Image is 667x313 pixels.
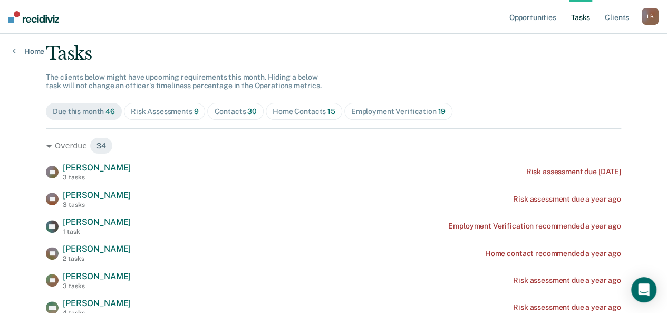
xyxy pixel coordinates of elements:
div: Due this month [53,107,115,116]
span: The clients below might have upcoming requirements this month. Hiding a below task will not chang... [46,73,322,90]
span: [PERSON_NAME] [63,298,131,308]
span: [PERSON_NAME] [63,190,131,200]
div: Risk assessment due [DATE] [526,167,621,176]
span: 9 [194,107,199,116]
div: Employment Verification [351,107,446,116]
span: 46 [105,107,115,116]
a: Home [13,46,44,56]
div: Home Contacts [273,107,335,116]
div: Employment Verification recommended a year ago [448,222,621,231]
span: 30 [247,107,257,116]
div: Tasks [46,43,621,64]
span: [PERSON_NAME] [63,163,131,173]
span: [PERSON_NAME] [63,271,131,281]
div: Open Intercom Messenger [631,277,656,302]
div: Risk assessment due a year ago [513,276,621,285]
div: Risk Assessments [131,107,199,116]
button: LB [642,8,659,25]
div: 1 task [63,228,131,235]
span: [PERSON_NAME] [63,217,131,227]
div: L B [642,8,659,25]
div: Risk assessment due a year ago [513,303,621,312]
div: Overdue 34 [46,137,621,154]
div: 3 tasks [63,282,131,290]
span: [PERSON_NAME] [63,244,131,254]
div: Home contact recommended a year ago [485,249,621,258]
div: Risk assessment due a year ago [513,195,621,204]
span: 34 [90,137,113,154]
div: 2 tasks [63,255,131,262]
div: 3 tasks [63,174,131,181]
span: 19 [438,107,446,116]
img: Recidiviz [8,11,59,23]
div: Contacts [214,107,257,116]
div: 3 tasks [63,201,131,208]
span: 15 [327,107,335,116]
